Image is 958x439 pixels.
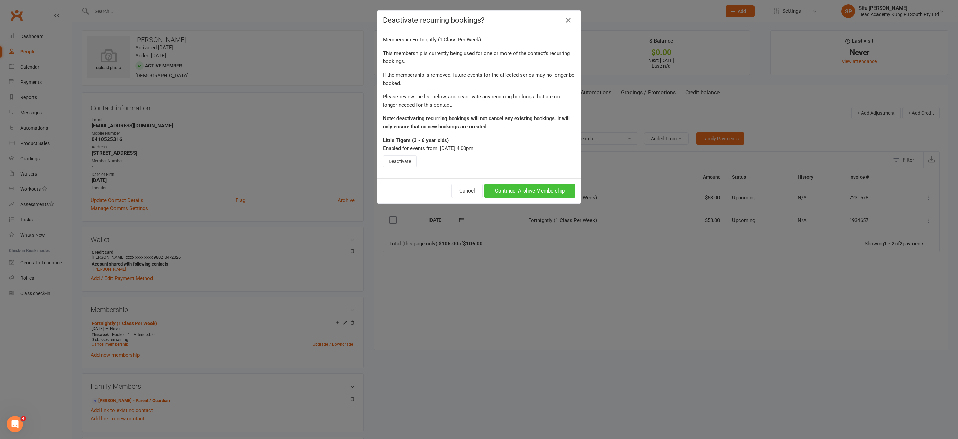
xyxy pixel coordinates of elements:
button: Cancel [451,184,483,198]
span: 4 [21,416,26,421]
strong: Note: deactivating recurring bookings will not cancel any existing bookings. It will only ensure ... [383,115,570,130]
iframe: Intercom live chat [7,416,23,432]
h4: Deactivate recurring bookings? [383,16,575,24]
a: Close [563,15,574,26]
button: Deactivate [383,155,417,167]
button: Continue: Archive Membership [484,184,575,198]
div: Membership: Fortnightly (1 Class Per Week) [383,36,575,44]
div: Enabled for events from: [DATE] 4:00pm [383,144,575,152]
div: If the membership is removed, future events for the affected series may no longer be booked. [383,71,575,87]
div: Please review the list below, and deactivate any recurring bookings that are no longer needed for... [383,93,575,109]
strong: Little Tigers (3 - 6 year olds) [383,137,449,143]
div: This membership is currently being used for one or more of the contact's recurring bookings. [383,49,575,66]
